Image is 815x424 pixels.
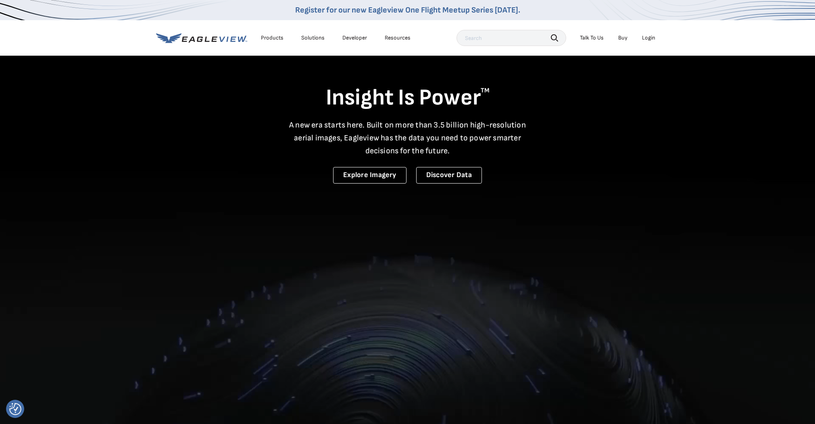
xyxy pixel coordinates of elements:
div: Login [642,34,655,42]
div: Products [261,34,283,42]
a: Register for our new Eagleview One Flight Meetup Series [DATE]. [295,5,520,15]
a: Discover Data [416,167,482,184]
p: A new era starts here. Built on more than 3.5 billion high-resolution aerial images, Eagleview ha... [284,119,531,157]
div: Talk To Us [580,34,604,42]
div: Solutions [301,34,325,42]
div: Resources [385,34,411,42]
img: Revisit consent button [9,403,21,415]
input: Search [456,30,566,46]
h1: Insight Is Power [156,84,659,112]
button: Consent Preferences [9,403,21,415]
a: Developer [342,34,367,42]
a: Buy [618,34,627,42]
a: Explore Imagery [333,167,406,184]
sup: TM [481,87,490,94]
